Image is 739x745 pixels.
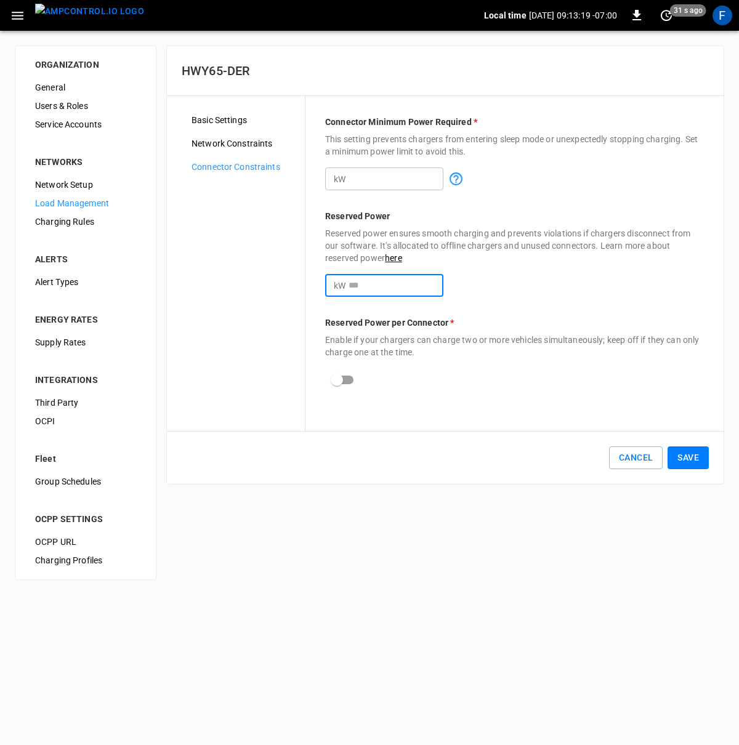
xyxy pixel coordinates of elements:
a: here [385,253,402,263]
span: Connector Constraints [192,161,295,174]
div: General [25,78,146,97]
span: Charging Profiles [35,554,136,567]
p: Reserved power ensures smooth charging and prevents violations if chargers disconnect from our so... [325,227,704,264]
span: 31 s ago [670,4,706,17]
p: Reserved Power [325,210,704,222]
p: This setting prevents chargers from entering sleep mode or unexpectedly stopping charging. Set a ... [325,133,704,158]
p: Connector Minimum Power Required [325,116,704,128]
span: General [35,81,136,94]
div: Basic Settings [182,111,305,129]
div: Supply Rates [25,333,146,352]
div: Connector Constraints [182,158,305,176]
span: Load Management [35,197,136,210]
img: ampcontrol.io logo [35,4,144,19]
div: Fleet [35,453,136,465]
div: NETWORKS [35,156,136,168]
div: Charging Profiles [25,551,146,570]
div: Charging Rules [25,212,146,231]
div: Alert Types [25,273,146,291]
div: Load Management [25,194,146,212]
div: ALERTS [35,253,136,265]
p: Reserved Power per Connector [325,316,704,329]
p: Local time [484,9,527,22]
span: Alert Types [35,276,136,289]
span: Network Setup [35,179,136,191]
div: Service Accounts [25,115,146,134]
h6: HWY65-DER [182,61,709,81]
button: Save [668,446,709,469]
div: OCPP SETTINGS [35,513,136,525]
div: ENERGY RATES [35,313,136,326]
span: Service Accounts [35,118,136,131]
span: Group Schedules [35,475,136,488]
span: Charging Rules [35,215,136,228]
span: Users & Roles [35,100,136,113]
div: Users & Roles [25,97,146,115]
div: Network Constraints [182,134,305,153]
span: Basic Settings [192,114,295,127]
div: OCPP URL [25,533,146,551]
button: set refresh interval [656,6,676,25]
span: Third Party [35,397,136,409]
p: Enable if your chargers can charge two or more vehicles simultaneously; keep off if they can only... [325,334,704,358]
span: Supply Rates [35,336,136,349]
span: OCPI [35,415,136,428]
button: Cancel [609,446,663,469]
p: kW [334,280,345,292]
div: Network Setup [25,175,146,194]
p: [DATE] 09:13:19 -07:00 [529,9,617,22]
div: ORGANIZATION [35,58,136,71]
span: OCPP URL [35,536,136,549]
div: INTEGRATIONS [35,374,136,386]
div: Group Schedules [25,472,146,491]
div: OCPI [25,412,146,430]
p: kW [334,173,345,185]
div: profile-icon [713,6,732,25]
div: Third Party [25,393,146,412]
span: Network Constraints [192,137,295,150]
